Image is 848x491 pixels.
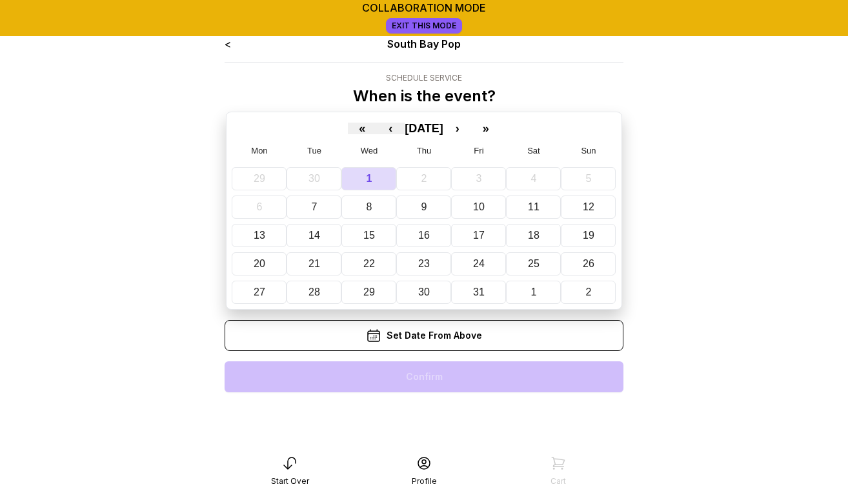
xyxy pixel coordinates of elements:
abbr: Tuesday [307,146,321,155]
button: October 6, 2025 [232,195,287,219]
abbr: November 1, 2025 [531,286,537,297]
button: October 19, 2025 [561,224,616,247]
abbr: Saturday [527,146,540,155]
button: October 22, 2025 [341,252,396,276]
button: October 18, 2025 [506,224,561,247]
button: « [348,123,376,134]
abbr: October 21, 2025 [308,258,320,269]
abbr: October 2, 2025 [421,173,427,184]
button: October 28, 2025 [287,281,341,304]
button: October 11, 2025 [506,195,561,219]
div: Profile [412,476,437,486]
button: October 1, 2025 [341,167,396,190]
button: October 12, 2025 [561,195,616,219]
abbr: October 26, 2025 [583,258,594,269]
button: September 29, 2025 [232,167,287,190]
abbr: October 5, 2025 [586,173,592,184]
abbr: October 30, 2025 [418,286,430,297]
button: October 14, 2025 [287,224,341,247]
abbr: October 25, 2025 [528,258,540,269]
div: Schedule Service [353,73,496,83]
abbr: October 13, 2025 [254,230,265,241]
button: October 8, 2025 [341,195,396,219]
button: October 25, 2025 [506,252,561,276]
abbr: Wednesday [361,146,378,155]
abbr: October 29, 2025 [363,286,375,297]
button: October 3, 2025 [451,167,506,190]
span: [DATE] [405,122,443,135]
abbr: October 28, 2025 [308,286,320,297]
abbr: October 22, 2025 [363,258,375,269]
abbr: October 8, 2025 [367,201,372,212]
button: October 2, 2025 [396,167,451,190]
abbr: October 18, 2025 [528,230,540,241]
abbr: Thursday [417,146,431,155]
button: October 31, 2025 [451,281,506,304]
abbr: October 31, 2025 [473,286,485,297]
abbr: October 12, 2025 [583,201,594,212]
a: < [225,37,231,50]
button: October 16, 2025 [396,224,451,247]
abbr: October 10, 2025 [473,201,485,212]
div: Cart [550,476,566,486]
button: October 17, 2025 [451,224,506,247]
button: [DATE] [405,123,443,134]
div: South Bay Pop [305,36,544,52]
button: October 29, 2025 [341,281,396,304]
abbr: September 30, 2025 [308,173,320,184]
button: October 7, 2025 [287,195,341,219]
abbr: October 14, 2025 [308,230,320,241]
abbr: October 19, 2025 [583,230,594,241]
abbr: October 11, 2025 [528,201,540,212]
p: When is the event? [353,86,496,106]
button: October 15, 2025 [341,224,396,247]
button: » [472,123,500,134]
abbr: Monday [251,146,267,155]
abbr: September 29, 2025 [254,173,265,184]
button: October 4, 2025 [506,167,561,190]
abbr: October 6, 2025 [257,201,263,212]
a: Exit This Mode [386,18,462,34]
abbr: October 1, 2025 [367,173,372,184]
button: October 24, 2025 [451,252,506,276]
abbr: November 2, 2025 [586,286,592,297]
button: › [443,123,472,134]
abbr: Friday [474,146,483,155]
button: October 23, 2025 [396,252,451,276]
div: Start Over [271,476,309,486]
button: November 1, 2025 [506,281,561,304]
abbr: October 23, 2025 [418,258,430,269]
button: October 27, 2025 [232,281,287,304]
abbr: October 4, 2025 [531,173,537,184]
abbr: Sunday [581,146,596,155]
abbr: October 20, 2025 [254,258,265,269]
button: October 9, 2025 [396,195,451,219]
abbr: October 27, 2025 [254,286,265,297]
abbr: October 17, 2025 [473,230,485,241]
abbr: October 9, 2025 [421,201,427,212]
button: October 21, 2025 [287,252,341,276]
abbr: October 7, 2025 [312,201,318,212]
abbr: October 3, 2025 [476,173,482,184]
button: October 10, 2025 [451,195,506,219]
button: November 2, 2025 [561,281,616,304]
abbr: October 16, 2025 [418,230,430,241]
button: October 20, 2025 [232,252,287,276]
abbr: October 24, 2025 [473,258,485,269]
div: Set Date From Above [225,320,623,351]
abbr: October 15, 2025 [363,230,375,241]
button: October 13, 2025 [232,224,287,247]
button: ‹ [376,123,405,134]
button: September 30, 2025 [287,167,341,190]
button: October 5, 2025 [561,167,616,190]
button: October 26, 2025 [561,252,616,276]
button: October 30, 2025 [396,281,451,304]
